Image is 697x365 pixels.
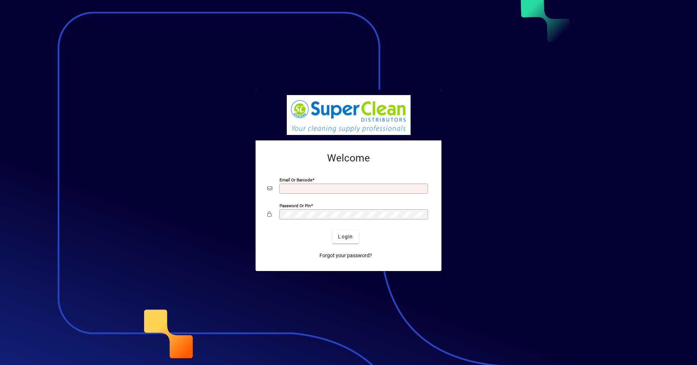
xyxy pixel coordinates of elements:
span: Login [338,233,353,241]
button: Login [332,230,359,243]
a: Forgot your password? [317,249,375,262]
span: Forgot your password? [319,252,372,259]
mat-label: Password or Pin [280,203,311,208]
h2: Welcome [267,152,430,164]
mat-label: Email or Barcode [280,177,312,182]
